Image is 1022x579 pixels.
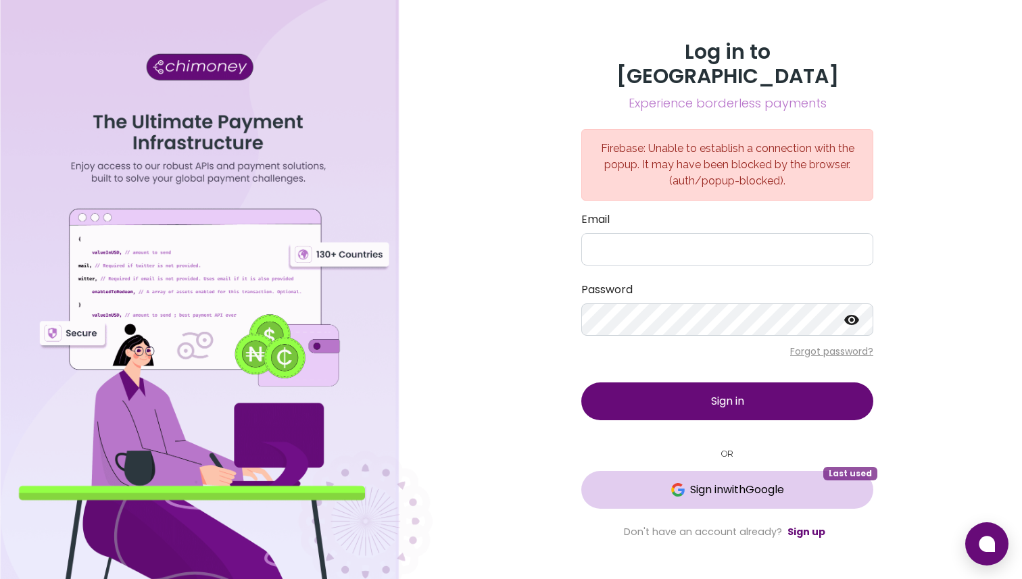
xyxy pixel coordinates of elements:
span: Last used [823,467,877,480]
button: GoogleSign inwithGoogleLast used [581,471,873,509]
button: Sign in [581,382,873,420]
div: Firebase: Unable to establish a connection with the popup. It may have been blocked by the browse... [581,129,873,201]
label: Password [581,282,873,298]
small: OR [581,447,873,460]
span: Sign in [711,393,744,409]
img: Google [671,483,685,497]
a: Sign up [787,525,825,538]
button: Open chat window [965,522,1008,565]
span: Experience borderless payments [581,94,873,113]
span: Sign in with Google [690,482,784,498]
label: Email [581,211,873,228]
p: Forgot password? [581,345,873,358]
span: Don't have an account already? [624,525,782,538]
h3: Log in to [GEOGRAPHIC_DATA] [581,40,873,89]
